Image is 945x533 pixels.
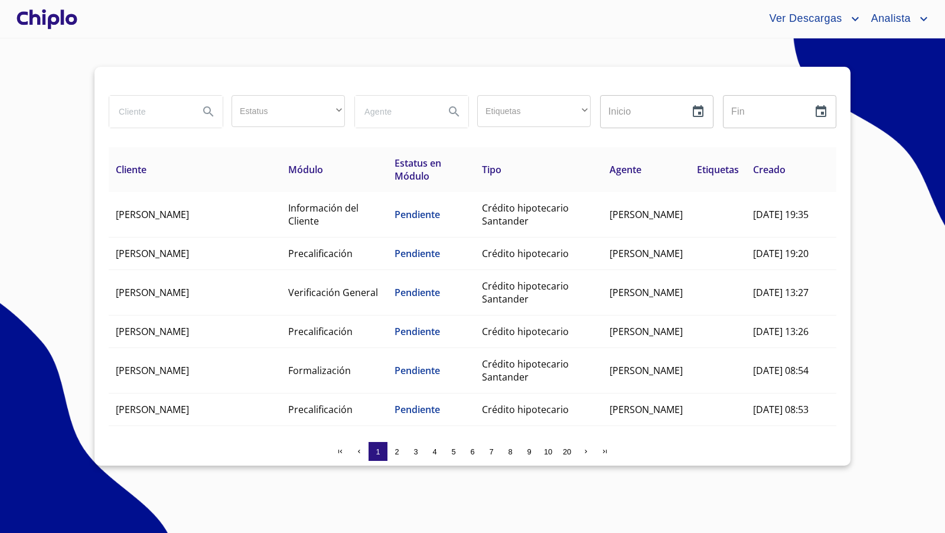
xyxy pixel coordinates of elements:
span: 20 [563,447,571,456]
span: Cliente [116,163,146,176]
span: Ver Descargas [760,9,848,28]
span: Pendiente [395,325,440,338]
button: account of current user [862,9,931,28]
button: 3 [406,442,425,461]
span: 2 [395,447,399,456]
span: 4 [432,447,436,456]
span: Crédito hipotecario [482,325,569,338]
span: Formalización [288,364,351,377]
span: 10 [544,447,552,456]
span: [PERSON_NAME] [610,364,683,377]
button: account of current user [760,9,862,28]
span: Crédito hipotecario Santander [482,201,569,227]
span: [PERSON_NAME] [610,286,683,299]
span: [PERSON_NAME] [116,364,189,377]
span: Pendiente [395,208,440,221]
span: Crédito hipotecario Santander [482,279,569,305]
span: Precalificación [288,247,353,260]
span: Crédito hipotecario [482,247,569,260]
span: [PERSON_NAME] [116,247,189,260]
button: 1 [369,442,387,461]
span: Pendiente [395,403,440,416]
button: 20 [558,442,576,461]
span: [DATE] 13:26 [753,325,809,338]
input: search [355,96,435,128]
button: 6 [463,442,482,461]
span: Estatus en Módulo [395,157,441,183]
span: Pendiente [395,247,440,260]
button: 2 [387,442,406,461]
span: [DATE] 08:53 [753,403,809,416]
span: Crédito hipotecario Santander [482,357,569,383]
span: [PERSON_NAME] [610,247,683,260]
button: 8 [501,442,520,461]
span: Etiquetas [697,163,739,176]
span: Información del Cliente [288,201,359,227]
div: ​ [232,95,345,127]
span: Precalificación [288,325,353,338]
span: Verificación General [288,286,378,299]
button: Search [194,97,223,126]
button: 4 [425,442,444,461]
span: Tipo [482,163,501,176]
button: 7 [482,442,501,461]
span: [PERSON_NAME] [116,286,189,299]
span: 6 [470,447,474,456]
span: Módulo [288,163,323,176]
span: [PERSON_NAME] [116,208,189,221]
button: 9 [520,442,539,461]
div: ​ [477,95,591,127]
button: Search [440,97,468,126]
input: search [109,96,190,128]
button: 10 [539,442,558,461]
span: [DATE] 13:27 [753,286,809,299]
span: Crédito hipotecario [482,403,569,416]
span: Precalificación [288,403,353,416]
span: [PERSON_NAME] [610,208,683,221]
span: [PERSON_NAME] [116,325,189,338]
span: Analista [862,9,917,28]
span: 3 [413,447,418,456]
span: Pendiente [395,364,440,377]
span: [PERSON_NAME] [610,403,683,416]
span: [DATE] 19:35 [753,208,809,221]
button: 5 [444,442,463,461]
span: [DATE] 19:20 [753,247,809,260]
span: 7 [489,447,493,456]
span: 8 [508,447,512,456]
span: Creado [753,163,786,176]
span: Agente [610,163,641,176]
span: [DATE] 08:54 [753,364,809,377]
span: Pendiente [395,286,440,299]
span: [PERSON_NAME] [116,403,189,416]
span: [PERSON_NAME] [610,325,683,338]
span: 1 [376,447,380,456]
span: 5 [451,447,455,456]
span: 9 [527,447,531,456]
